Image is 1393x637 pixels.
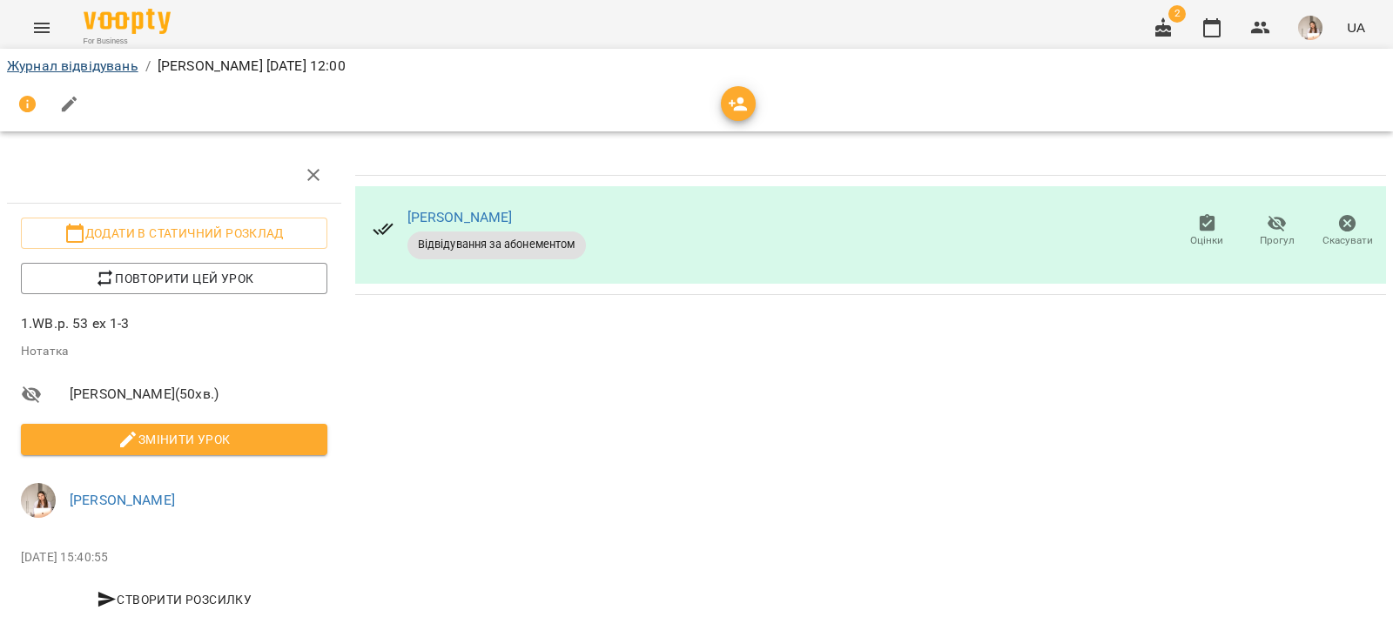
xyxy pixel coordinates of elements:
[1260,233,1295,248] span: Прогул
[1298,16,1322,40] img: 712aada8251ba8fda70bc04018b69839.jpg
[21,424,327,455] button: Змінити урок
[21,218,327,249] button: Додати в статичний розклад
[70,492,175,508] a: [PERSON_NAME]
[7,56,1386,77] nav: breadcrumb
[7,57,138,74] a: Журнал відвідувань
[84,9,171,34] img: Voopty Logo
[1347,18,1365,37] span: UA
[70,384,327,405] span: [PERSON_NAME] ( 50 хв. )
[21,7,63,49] button: Menu
[84,36,171,47] span: For Business
[1312,207,1383,256] button: Скасувати
[28,589,320,610] span: Створити розсилку
[35,429,313,450] span: Змінити урок
[158,56,346,77] p: [PERSON_NAME] [DATE] 12:00
[1340,11,1372,44] button: UA
[35,268,313,289] span: Повторити цей урок
[407,209,513,225] a: [PERSON_NAME]
[21,483,56,518] img: 712aada8251ba8fda70bc04018b69839.jpg
[21,584,327,615] button: Створити розсилку
[35,223,313,244] span: Додати в статичний розклад
[1322,233,1373,248] span: Скасувати
[21,313,327,334] p: 1.WB.p. 53 ex 1-3
[1190,233,1223,248] span: Оцінки
[1172,207,1242,256] button: Оцінки
[21,549,327,567] p: [DATE] 15:40:55
[407,237,586,252] span: Відвідування за абонементом
[21,263,327,294] button: Повторити цей урок
[1242,207,1313,256] button: Прогул
[145,56,151,77] li: /
[21,343,327,360] p: Нотатка
[1168,5,1186,23] span: 2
